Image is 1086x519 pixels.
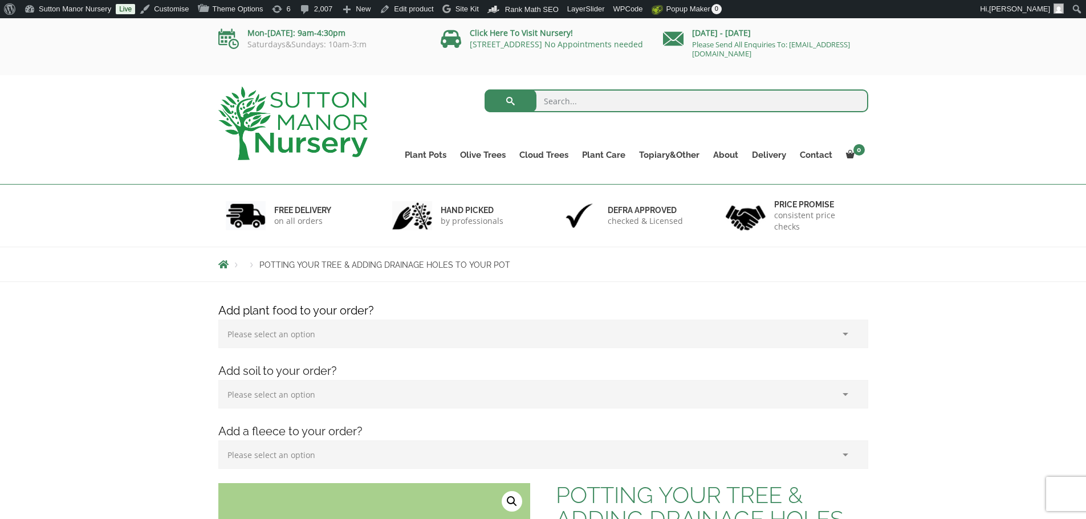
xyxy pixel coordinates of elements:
a: [STREET_ADDRESS] No Appointments needed [470,39,643,50]
a: Delivery [745,147,793,163]
p: Mon-[DATE]: 9am-4:30pm [218,26,424,40]
h6: hand picked [441,205,503,215]
img: 4.jpg [726,198,766,233]
span: 0 [853,144,865,156]
img: 1.jpg [226,201,266,230]
input: Search... [485,89,868,112]
a: Contact [793,147,839,163]
a: Plant Care [575,147,632,163]
span: POTTING YOUR TREE & ADDING DRAINAGE HOLES TO YOUR POT [259,260,510,269]
a: Topiary&Other [632,147,706,163]
h6: Defra approved [608,205,683,215]
a: Live [116,4,135,14]
span: Site Kit [455,5,479,13]
img: logo [218,87,368,160]
h6: FREE DELIVERY [274,205,331,215]
span: [PERSON_NAME] [989,5,1050,13]
a: Olive Trees [453,147,513,163]
span: 0 [711,4,722,14]
a: Plant Pots [398,147,453,163]
a: Cloud Trees [513,147,575,163]
p: by professionals [441,215,503,227]
nav: Breadcrumbs [218,260,868,269]
img: 3.jpg [559,201,599,230]
h4: Add a fleece to your order? [210,423,877,440]
img: 2.jpg [392,201,432,230]
p: on all orders [274,215,331,227]
p: consistent price checks [774,210,861,232]
a: Please Send All Enquiries To: [EMAIL_ADDRESS][DOMAIN_NAME] [692,39,850,59]
a: About [706,147,745,163]
a: View full-screen image gallery [502,491,522,512]
h4: Add plant food to your order? [210,302,877,320]
p: Saturdays&Sundays: 10am-3:m [218,40,424,49]
h6: Price promise [774,199,861,210]
p: [DATE] - [DATE] [663,26,868,40]
h4: Add soil to your order? [210,362,877,380]
a: Click Here To Visit Nursery! [470,27,573,38]
span: Rank Math SEO [505,5,559,14]
a: 0 [839,147,868,163]
p: checked & Licensed [608,215,683,227]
